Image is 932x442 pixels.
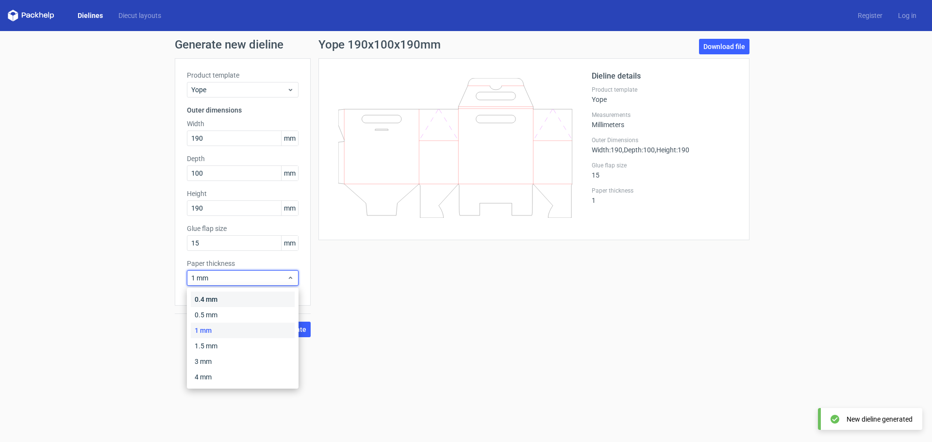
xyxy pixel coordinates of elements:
[699,39,749,54] a: Download file
[70,11,111,20] a: Dielines
[592,86,737,94] label: Product template
[592,162,737,179] div: 15
[187,154,299,164] label: Depth
[281,131,298,146] span: mm
[191,292,295,307] div: 0.4 mm
[187,105,299,115] h3: Outer dimensions
[111,11,169,20] a: Diecut layouts
[890,11,924,20] a: Log in
[191,307,295,323] div: 0.5 mm
[281,166,298,180] span: mm
[187,189,299,198] label: Height
[847,414,913,424] div: New dieline generated
[191,369,295,385] div: 4 mm
[175,39,757,50] h1: Generate new dieline
[622,146,655,154] span: , Depth : 100
[191,354,295,369] div: 3 mm
[187,224,299,233] label: Glue flap size
[191,85,287,95] span: Yope
[592,86,737,103] div: Yope
[191,338,295,354] div: 1.5 mm
[281,201,298,215] span: mm
[592,187,737,204] div: 1
[191,273,287,283] span: 1 mm
[281,236,298,250] span: mm
[318,39,441,50] h1: Yope 190x100x190mm
[187,259,299,268] label: Paper thickness
[655,146,689,154] span: , Height : 190
[850,11,890,20] a: Register
[592,70,737,82] h2: Dieline details
[187,70,299,80] label: Product template
[191,323,295,338] div: 1 mm
[592,187,737,195] label: Paper thickness
[592,111,737,119] label: Measurements
[187,119,299,129] label: Width
[592,146,622,154] span: Width : 190
[592,162,737,169] label: Glue flap size
[592,136,737,144] label: Outer Dimensions
[592,111,737,129] div: Millimeters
